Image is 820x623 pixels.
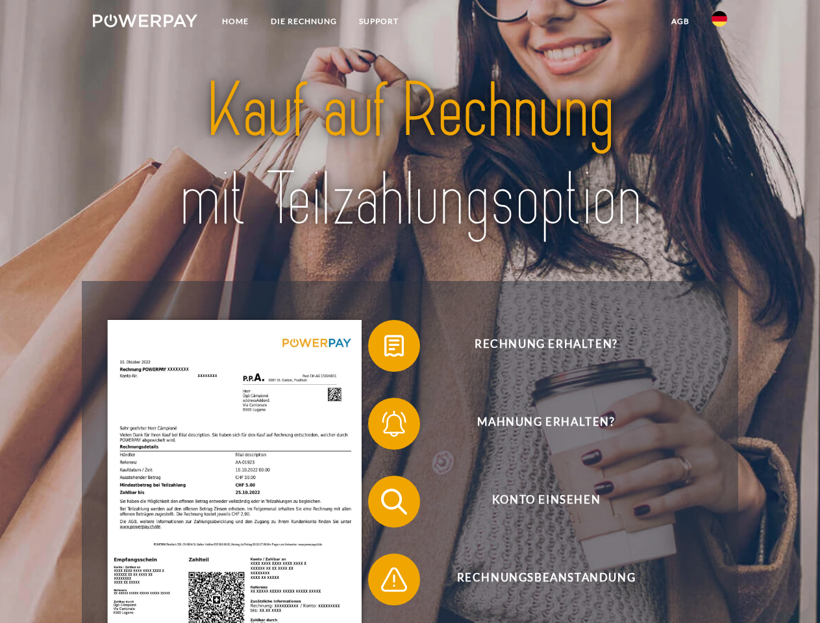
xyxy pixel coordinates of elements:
span: Rechnungsbeanstandung [387,554,705,605]
img: qb_bill.svg [378,330,410,362]
img: qb_warning.svg [378,563,410,596]
img: qb_search.svg [378,485,410,518]
button: Mahnung erhalten? [368,398,706,450]
iframe: Button to launch messaging window [768,571,810,613]
img: de [712,11,727,27]
a: SUPPORT [348,10,410,33]
span: Mahnung erhalten? [387,398,705,450]
a: agb [660,10,701,33]
button: Rechnung erhalten? [368,320,706,372]
img: title-powerpay_de.svg [124,62,696,249]
span: Konto einsehen [387,476,705,528]
button: Konto einsehen [368,476,706,528]
img: qb_bell.svg [378,408,410,440]
img: logo-powerpay-white.svg [93,14,197,27]
a: Home [211,10,260,33]
span: Rechnung erhalten? [387,320,705,372]
a: DIE RECHNUNG [260,10,348,33]
button: Rechnungsbeanstandung [368,554,706,605]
